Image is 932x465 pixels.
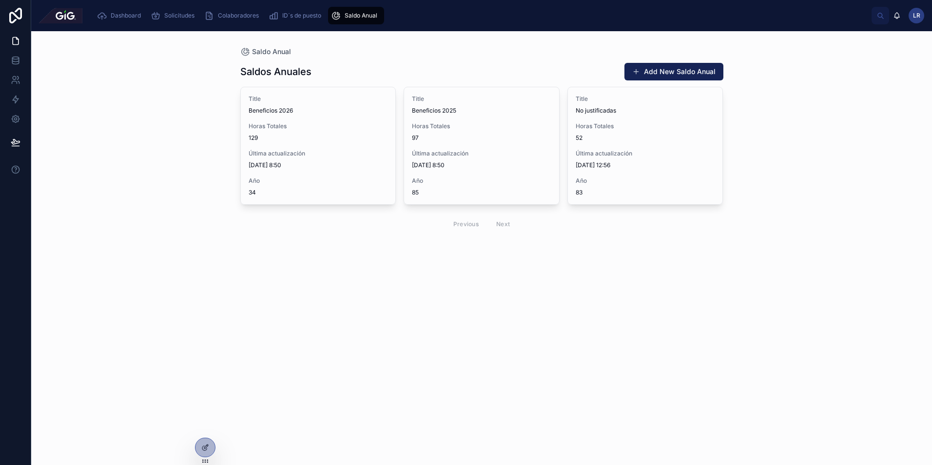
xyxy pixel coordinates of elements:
[412,177,551,185] span: Año
[328,7,384,24] a: Saldo Anual
[249,177,388,185] span: Año
[404,87,560,205] a: TitleBeneficios 2025Horas Totales97Última actualización[DATE] 8:50Año85
[164,12,194,19] span: Solicitudes
[412,189,551,196] span: 85
[412,150,551,157] span: Última actualización
[913,12,920,19] span: LR
[266,7,328,24] a: ID´s de puesto
[94,7,148,24] a: Dashboard
[624,63,723,80] button: Add New Saldo Anual
[39,8,82,23] img: App logo
[345,12,377,19] span: Saldo Anual
[90,5,872,26] div: scrollable content
[249,161,388,169] span: [DATE] 8:50
[576,150,715,157] span: Última actualización
[249,107,388,115] span: Beneficios 2026
[249,122,388,130] span: Horas Totales
[576,107,715,115] span: No justificadas
[111,12,141,19] span: Dashboard
[282,12,321,19] span: ID´s de puesto
[218,12,259,19] span: Colaboradores
[412,134,551,142] span: 97
[567,87,723,205] a: TitleNo justificadasHoras Totales52Última actualización[DATE] 12:56Año83
[412,107,551,115] span: Beneficios 2025
[249,150,388,157] span: Última actualización
[240,87,396,205] a: TitleBeneficios 2026Horas Totales129Última actualización[DATE] 8:50Año34
[576,134,715,142] span: 52
[412,95,551,103] span: Title
[576,161,715,169] span: [DATE] 12:56
[249,95,388,103] span: Title
[412,122,551,130] span: Horas Totales
[576,95,715,103] span: Title
[576,122,715,130] span: Horas Totales
[576,189,715,196] span: 83
[252,47,291,57] span: Saldo Anual
[240,47,291,57] a: Saldo Anual
[249,189,388,196] span: 34
[249,134,388,142] span: 129
[201,7,266,24] a: Colaboradores
[148,7,201,24] a: Solicitudes
[240,65,311,78] h1: Saldos Anuales
[576,177,715,185] span: Año
[412,161,551,169] span: [DATE] 8:50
